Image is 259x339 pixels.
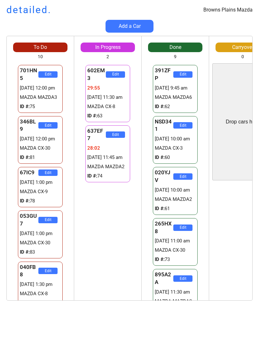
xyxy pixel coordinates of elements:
strong: ID #: [20,104,30,109]
div: 63 [87,113,128,119]
div: MAZDA MAZDA3 [20,94,61,101]
button: Edit [106,71,125,78]
div: 85 [20,300,61,306]
div: MAZDA MAZDA2 [155,196,196,203]
div: 67IC9 [20,169,38,177]
div: 62 [155,103,196,110]
div: 040FB8 [20,264,38,279]
div: 053GU7 [20,212,38,228]
button: Edit [173,122,192,129]
div: Browns Plains Mazda [203,6,253,13]
div: To Do [13,44,67,51]
div: 83 [20,249,61,256]
div: 61 [155,205,196,212]
div: [DATE] 9:45 am [155,85,196,91]
div: In Progress [81,44,135,51]
div: [DATE] 11:00 am [155,238,196,244]
div: [DATE] 12:00 pm [20,136,61,142]
div: [DATE] 11:30 am [87,94,128,101]
strong: ID #: [20,249,30,255]
div: 10 [38,54,43,60]
div: 602EM3 [87,67,106,82]
div: MAZDA CX-8 [20,290,61,297]
div: 9 [174,54,177,60]
div: MAZDA CX-30 [20,240,61,246]
div: MAZDA MAZDA6 [155,94,196,101]
div: 28:02 [87,145,128,152]
div: [DATE] 12:00 pm [20,85,61,91]
button: Edit [38,122,58,129]
h1: detailed. [6,3,51,17]
div: [DATE] 11:45 am [87,154,128,161]
div: 895A2A [155,271,173,286]
strong: ID #: [155,206,165,211]
div: 2 [106,54,109,60]
div: MAZDA CX-3 [155,145,196,152]
button: Edit [38,217,58,223]
div: 020YJV [155,169,173,184]
strong: ID #: [20,198,30,204]
div: [DATE] 10:00 am [155,187,196,193]
button: Edit [173,225,192,231]
div: MAZDA CX-8 [87,103,128,110]
div: MAZDA CX-30 [20,145,61,152]
strong: ID #: [20,154,30,160]
strong: ID #: [155,256,165,262]
div: NSD341 [155,118,173,133]
div: Done [148,44,202,51]
div: 265HX8 [155,220,173,235]
div: 637EF7 [87,127,106,143]
button: Edit [173,173,192,180]
div: 60 [155,154,196,161]
div: 75 [20,103,61,110]
button: Edit [173,275,192,282]
div: 346BL9 [20,118,38,133]
div: [DATE] 1:00 pm [20,230,61,237]
strong: ID #: [87,113,97,119]
div: MAZDA CX-9 [20,188,61,195]
div: 29:55 [87,85,128,91]
strong: ID #: [87,173,97,179]
div: 73 [155,256,196,263]
div: [DATE] 1:00 pm [20,179,61,186]
button: Edit [38,169,58,176]
strong: ID #: [155,104,165,109]
div: 701HN5 [20,67,38,82]
div: MAZDA CX-30 [155,247,196,254]
strong: ID #: [20,300,30,306]
div: [DATE] 11:30 am [155,289,196,296]
div: 391ZFP [155,67,173,82]
div: 81 [20,154,61,161]
div: 0 [241,54,244,60]
div: [DATE] 1:30 pm [20,281,61,288]
div: [DATE] 10:00 am [155,136,196,142]
div: MAZDA MAZDA2 [87,163,128,170]
div: 78 [20,198,61,204]
button: Edit [38,71,58,78]
button: Edit [38,268,58,274]
div: 74 [87,173,128,179]
button: Add a Car [106,20,153,33]
button: Edit [173,71,192,78]
button: Edit [106,131,125,138]
div: MAZDA MAZDA3 [155,298,196,305]
strong: ID #: [155,154,165,160]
